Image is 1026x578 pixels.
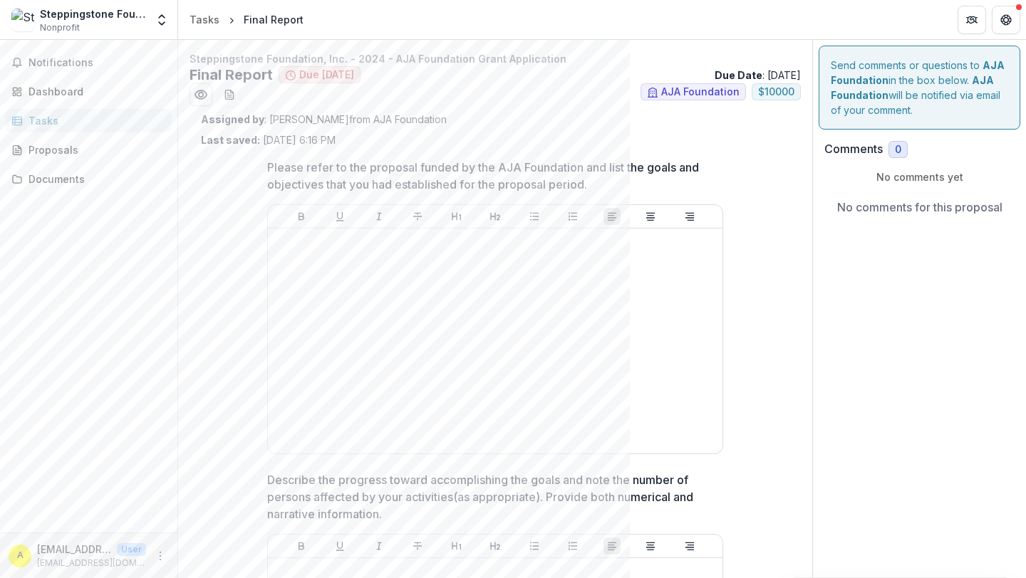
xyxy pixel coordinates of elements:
button: Italicize [370,537,388,555]
button: Heading 1 [448,537,465,555]
p: [EMAIL_ADDRESS][DOMAIN_NAME] [37,542,111,557]
div: Send comments or questions to in the box below. will be notified via email of your comment. [819,46,1020,130]
h2: Comments [824,142,883,156]
button: Italicize [370,208,388,225]
img: Steppingstone Foundation, Inc. [11,9,34,31]
a: Dashboard [6,80,172,103]
div: Final Report [244,12,304,27]
button: Heading 1 [448,208,465,225]
button: Align Right [681,208,698,225]
strong: Due Date [715,69,762,81]
span: $ 10000 [758,86,794,98]
button: Underline [331,537,348,555]
h2: Final Report [190,66,273,83]
p: : [PERSON_NAME] from AJA Foundation [201,112,789,127]
button: Strike [409,537,426,555]
a: Documents [6,167,172,191]
button: Align Left [603,537,621,555]
button: Heading 2 [487,208,504,225]
button: Align Center [642,208,659,225]
p: Steppingstone Foundation, Inc. - 2024 - AJA Foundation Grant Application [190,51,801,66]
span: Nonprofit [40,21,80,34]
button: Ordered List [564,208,581,225]
button: Align Center [642,537,659,555]
p: Please refer to the proposal funded by the AJA Foundation and list the goals and objectives that ... [267,159,715,193]
button: Notifications [6,51,172,74]
span: Due [DATE] [299,69,354,81]
div: advancement@steppingstone.org [17,551,24,560]
button: Ordered List [564,537,581,555]
span: 0 [895,144,901,156]
nav: breadcrumb [184,9,309,30]
p: : [DATE] [715,68,801,83]
a: Tasks [6,109,172,132]
div: Tasks [28,113,160,128]
button: Bullet List [526,208,543,225]
p: Describe the progress toward accomplishing the goals and note the number of persons affected by y... [267,471,715,522]
p: [DATE] 6:16 PM [201,132,336,147]
p: No comments for this proposal [837,199,1002,216]
button: Underline [331,208,348,225]
strong: Assigned by [201,113,264,125]
div: Documents [28,172,160,186]
span: AJA Foundation [661,86,740,98]
button: Open entity switcher [152,6,172,34]
p: User [117,543,146,556]
button: Heading 2 [487,537,504,555]
a: Proposals [6,138,172,162]
button: Get Help [992,6,1020,34]
p: No comments yet [824,169,1015,184]
div: Dashboard [28,84,160,99]
button: Strike [409,208,426,225]
span: Notifications [28,57,166,69]
div: Tasks [190,12,219,27]
button: More [152,547,169,564]
button: Bullet List [526,537,543,555]
button: Bold [293,537,310,555]
button: Partners [958,6,986,34]
p: [EMAIL_ADDRESS][DOMAIN_NAME] [37,557,146,569]
button: Align Left [603,208,621,225]
div: Proposals [28,142,160,157]
button: Align Right [681,537,698,555]
div: Steppingstone Foundation, Inc. [40,6,146,21]
button: Preview 8bc01a9d-8808-4f83-96ee-fed823303a03.pdf [190,83,212,106]
a: Tasks [184,9,225,30]
strong: Last saved: [201,134,260,146]
button: download-word-button [218,83,241,106]
button: Bold [293,208,310,225]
